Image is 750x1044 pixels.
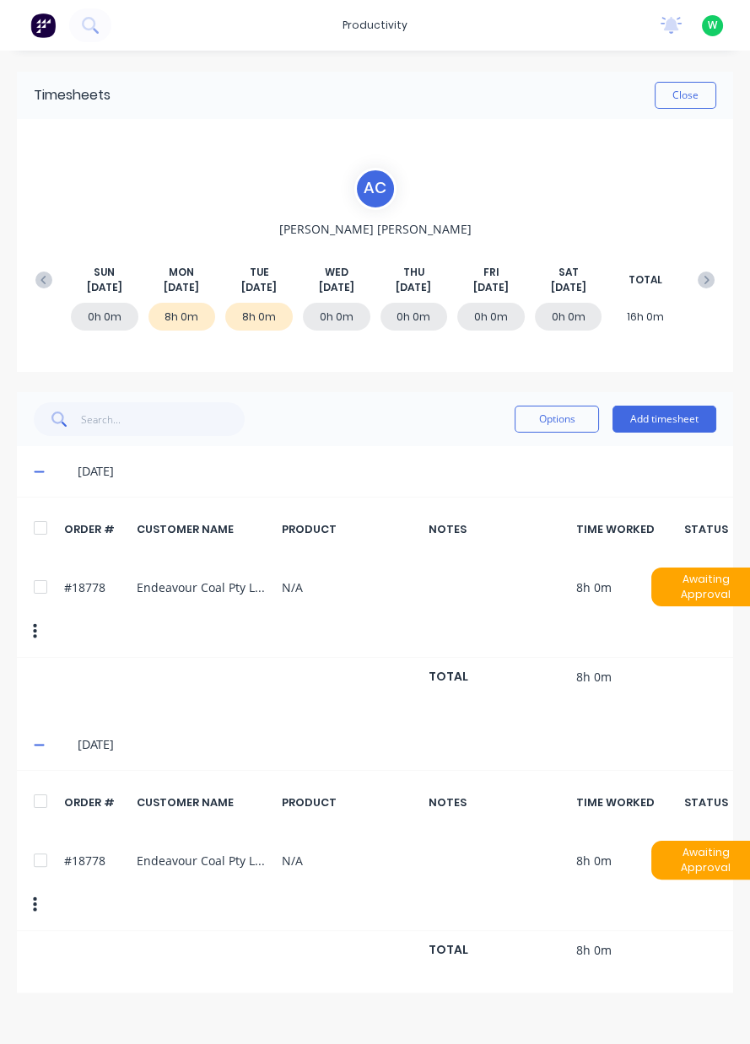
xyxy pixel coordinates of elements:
[612,303,679,331] div: 16h 0m
[137,794,272,810] div: CUSTOMER NAME
[695,521,716,537] div: STATUS
[30,13,56,38] img: Factory
[64,521,127,537] div: ORDER #
[164,280,199,295] span: [DATE]
[535,303,602,331] div: 0h 0m
[325,265,348,280] span: WED
[319,280,354,295] span: [DATE]
[241,280,277,295] span: [DATE]
[64,794,127,810] div: ORDER #
[94,265,115,280] span: SUN
[169,265,194,280] span: MON
[34,85,111,105] div: Timesheets
[250,265,269,280] span: TUE
[334,13,416,38] div: productivity
[655,82,716,109] button: Close
[303,303,370,331] div: 0h 0m
[551,280,586,295] span: [DATE]
[279,220,472,238] span: [PERSON_NAME] [PERSON_NAME]
[429,794,566,810] div: NOTES
[515,406,599,433] button: Options
[612,406,716,433] button: Add timesheet
[396,280,431,295] span: [DATE]
[576,521,686,537] div: TIME WORKED
[225,303,293,331] div: 8h 0m
[282,521,419,537] div: PRODUCT
[380,303,448,331] div: 0h 0m
[483,265,499,280] span: FRI
[148,303,216,331] div: 8h 0m
[403,265,424,280] span: THU
[71,303,138,331] div: 0h 0m
[429,521,566,537] div: NOTES
[282,794,419,810] div: PRODUCT
[558,265,579,280] span: SAT
[576,794,686,810] div: TIME WORKED
[87,280,122,295] span: [DATE]
[473,280,509,295] span: [DATE]
[81,402,246,436] input: Search...
[457,303,525,331] div: 0h 0m
[695,794,716,810] div: STATUS
[78,735,716,754] div: [DATE]
[629,272,662,288] span: TOTAL
[78,462,716,481] div: [DATE]
[137,521,272,537] div: CUSTOMER NAME
[354,168,397,210] div: A C
[708,18,717,33] span: W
